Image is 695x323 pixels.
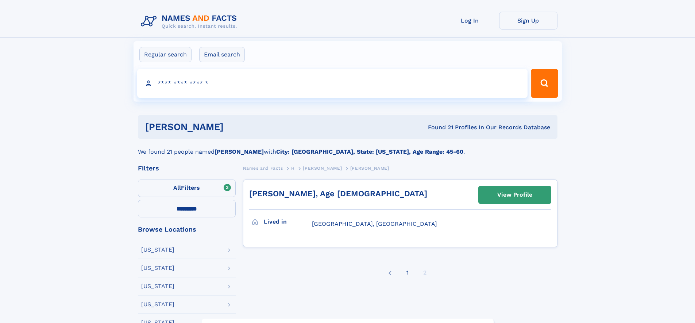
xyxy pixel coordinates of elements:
[173,184,181,191] span: All
[264,216,312,228] h3: Lived in
[291,166,295,171] span: H
[243,164,283,173] a: Names and Facts
[531,69,558,98] button: Search Button
[386,263,394,282] a: Previous
[303,166,342,171] span: [PERSON_NAME]
[497,186,532,203] div: View Profile
[145,122,326,131] h1: [PERSON_NAME]
[276,148,463,155] b: City: [GEOGRAPHIC_DATA], State: [US_STATE], Age Range: 45-60
[138,226,236,233] div: Browse Locations
[479,186,551,204] a: View Profile
[138,139,557,156] div: We found 21 people named with .
[138,180,236,197] label: Filters
[441,12,499,29] a: Log In
[139,47,192,62] label: Regular search
[199,47,245,62] label: Email search
[137,69,528,98] input: search input
[406,263,409,282] a: 1
[350,166,389,171] span: [PERSON_NAME]
[423,263,426,282] div: 2
[141,247,174,253] div: [US_STATE]
[138,12,243,31] img: Logo Names and Facts
[303,164,342,173] a: [PERSON_NAME]
[141,302,174,307] div: [US_STATE]
[291,164,295,173] a: H
[312,220,437,227] span: [GEOGRAPHIC_DATA], [GEOGRAPHIC_DATA]
[326,123,550,131] div: Found 21 Profiles In Our Records Database
[249,189,427,198] a: [PERSON_NAME], Age [DEMOGRAPHIC_DATA]
[141,283,174,289] div: [US_STATE]
[141,265,174,271] div: [US_STATE]
[138,165,236,172] div: Filters
[215,148,264,155] b: [PERSON_NAME]
[499,12,557,29] a: Sign Up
